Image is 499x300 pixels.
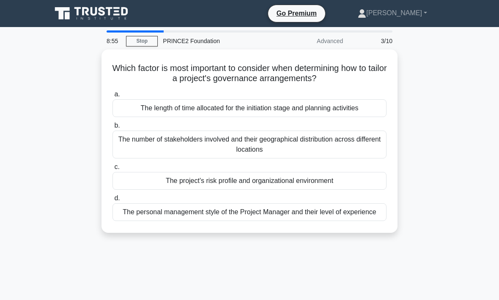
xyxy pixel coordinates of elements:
[271,8,322,19] a: Go Premium
[112,131,387,158] div: The number of stakeholders involved and their geographical distribution across different locations
[101,33,126,49] div: 8:55
[112,172,387,190] div: The project's risk profile and organizational environment
[112,99,387,117] div: The length of time allocated for the initiation stage and planning activities
[337,5,447,22] a: [PERSON_NAME]
[114,194,120,202] span: d.
[112,203,387,221] div: The personal management style of the Project Manager and their level of experience
[158,33,274,49] div: PRINCE2 Foundation
[114,122,120,129] span: b.
[114,90,120,98] span: a.
[348,33,398,49] div: 3/10
[274,33,348,49] div: Advanced
[112,63,387,84] h5: Which factor is most important to consider when determining how to tailor a project's governance ...
[126,36,158,46] a: Stop
[114,163,119,170] span: c.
